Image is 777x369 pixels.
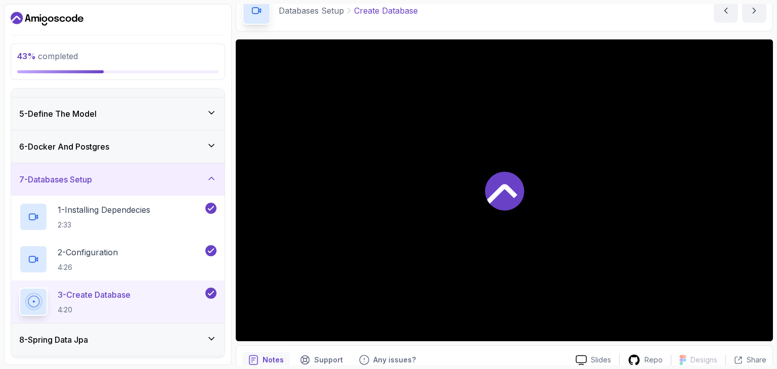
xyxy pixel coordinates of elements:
[58,204,150,216] p: 1 - Installing Dependecies
[58,305,131,315] p: 4:20
[353,352,422,368] button: Feedback button
[354,5,418,17] p: Create Database
[11,324,225,356] button: 8-Spring Data Jpa
[11,130,225,163] button: 6-Docker And Postgres
[747,355,766,365] p: Share
[19,173,92,186] h3: 7 - Databases Setup
[19,334,88,346] h3: 8 - Spring Data Jpa
[279,5,344,17] p: Databases Setup
[294,352,349,368] button: Support button
[263,355,284,365] p: Notes
[11,11,83,27] a: Dashboard
[17,51,78,61] span: completed
[591,355,611,365] p: Slides
[11,98,225,130] button: 5-Define The Model
[19,108,97,120] h3: 5 - Define The Model
[620,354,671,366] a: Repo
[19,288,217,316] button: 3-Create Database4:20
[11,163,225,196] button: 7-Databases Setup
[242,352,290,368] button: notes button
[58,220,150,230] p: 2:33
[373,355,416,365] p: Any issues?
[314,355,343,365] p: Support
[17,51,36,61] span: 43 %
[690,355,717,365] p: Designs
[58,289,131,301] p: 3 - Create Database
[568,355,619,365] a: Slides
[58,262,118,272] p: 4:26
[19,141,109,153] h3: 6 - Docker And Postgres
[19,245,217,273] button: 2-Configuration4:26
[58,246,118,258] p: 2 - Configuration
[644,355,663,365] p: Repo
[19,203,217,231] button: 1-Installing Dependecies2:33
[725,355,766,365] button: Share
